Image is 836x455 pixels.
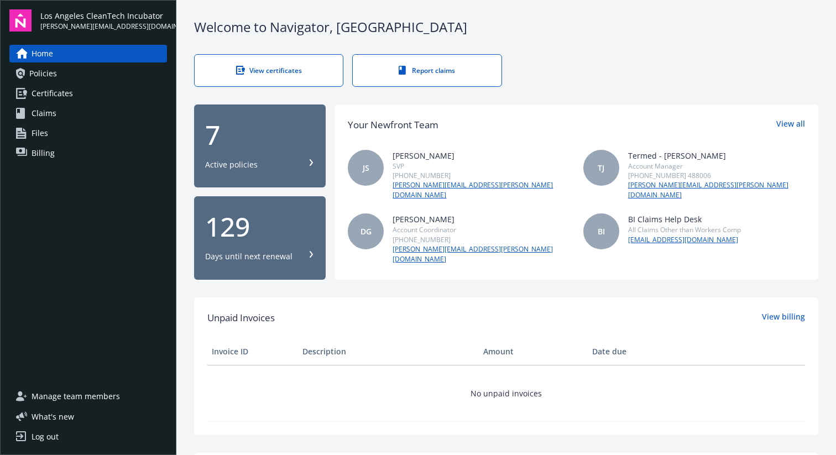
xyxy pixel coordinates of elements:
[628,171,805,180] div: [PHONE_NUMBER] 488006
[32,388,120,405] span: Manage team members
[32,45,53,62] span: Home
[628,150,805,161] div: Termed - [PERSON_NAME]
[628,213,741,225] div: BI Claims Help Desk
[205,251,292,262] div: Days until next renewal
[9,124,167,142] a: Files
[194,196,326,280] button: 129Days until next renewal
[393,213,569,225] div: [PERSON_NAME]
[348,118,438,132] div: Your Newfront Team
[205,213,315,240] div: 129
[393,235,569,244] div: [PHONE_NUMBER]
[9,9,32,32] img: navigator-logo.svg
[393,150,569,161] div: [PERSON_NAME]
[40,22,167,32] span: [PERSON_NAME][EMAIL_ADDRESS][DOMAIN_NAME]
[598,226,605,237] span: BI
[9,65,167,82] a: Policies
[363,162,369,174] span: JS
[479,338,588,365] th: Amount
[217,66,321,75] div: View certificates
[207,311,275,325] span: Unpaid Invoices
[9,411,92,422] button: What's new
[32,104,56,122] span: Claims
[352,54,501,87] a: Report claims
[393,244,569,264] a: [PERSON_NAME][EMAIL_ADDRESS][PERSON_NAME][DOMAIN_NAME]
[9,45,167,62] a: Home
[393,171,569,180] div: [PHONE_NUMBER]
[32,144,55,162] span: Billing
[360,226,372,237] span: DG
[40,9,167,32] button: Los Angeles CleanTech Incubator[PERSON_NAME][EMAIL_ADDRESS][DOMAIN_NAME]
[9,104,167,122] a: Claims
[298,338,479,365] th: Description
[194,54,343,87] a: View certificates
[205,159,258,170] div: Active policies
[207,365,805,421] td: No unpaid invoices
[762,311,805,325] a: View billing
[32,85,73,102] span: Certificates
[205,122,315,148] div: 7
[588,338,678,365] th: Date due
[32,411,74,422] span: What ' s new
[628,180,805,200] a: [PERSON_NAME][EMAIL_ADDRESS][PERSON_NAME][DOMAIN_NAME]
[40,10,167,22] span: Los Angeles CleanTech Incubator
[9,144,167,162] a: Billing
[194,104,326,188] button: 7Active policies
[393,180,569,200] a: [PERSON_NAME][EMAIL_ADDRESS][PERSON_NAME][DOMAIN_NAME]
[32,124,48,142] span: Files
[598,162,604,174] span: TJ
[628,225,741,234] div: All Claims Other than Workers Comp
[9,388,167,405] a: Manage team members
[194,18,818,36] div: Welcome to Navigator , [GEOGRAPHIC_DATA]
[32,428,59,446] div: Log out
[393,161,569,171] div: SVP
[29,65,57,82] span: Policies
[776,118,805,132] a: View all
[9,85,167,102] a: Certificates
[375,66,479,75] div: Report claims
[628,235,741,245] a: [EMAIL_ADDRESS][DOMAIN_NAME]
[393,225,569,234] div: Account Coordinator
[207,338,298,365] th: Invoice ID
[628,161,805,171] div: Account Manager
